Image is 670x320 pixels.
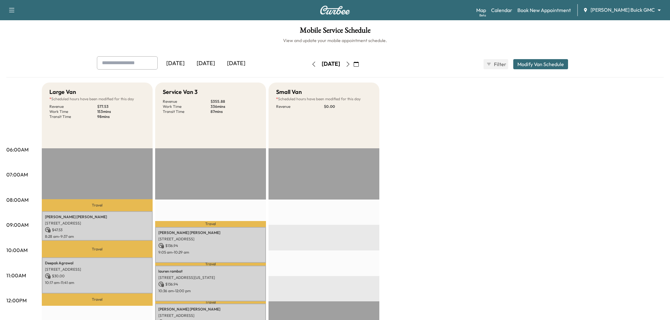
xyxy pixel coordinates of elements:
[163,104,211,109] p: Work Time
[484,59,508,69] button: Filter
[163,99,211,104] p: Revenue
[6,171,28,178] p: 07:00AM
[97,114,145,119] p: 98 mins
[49,109,97,114] p: Work Time
[49,96,145,102] p: Scheduled hours have been modified for this day
[191,56,221,71] div: [DATE]
[158,243,263,249] p: $ 136.94
[160,56,191,71] div: [DATE]
[49,114,97,119] p: Transit Time
[42,241,153,258] p: Travel
[42,199,153,211] p: Travel
[276,104,324,109] p: Revenue
[513,59,568,69] button: Modify Van Schedule
[45,234,149,239] p: 8:28 am - 9:37 am
[45,273,149,279] p: $ 30.00
[517,6,571,14] a: Book New Appointment
[45,280,149,285] p: 10:17 am - 11:41 am
[6,272,26,279] p: 11:00AM
[322,60,340,68] div: [DATE]
[221,56,251,71] div: [DATE]
[45,221,149,226] p: [STREET_ADDRESS]
[158,307,263,312] p: [PERSON_NAME] [PERSON_NAME]
[6,221,28,229] p: 09:00AM
[6,246,28,254] p: 10:00AM
[155,301,266,304] p: Travel
[163,109,211,114] p: Transit Time
[97,109,145,114] p: 153 mins
[158,313,263,318] p: [STREET_ADDRESS]
[591,6,655,14] span: [PERSON_NAME] Buick GMC
[276,88,302,96] h5: Small Van
[158,275,263,280] p: [STREET_ADDRESS][US_STATE]
[479,13,486,18] div: Beta
[45,267,149,272] p: [STREET_ADDRESS]
[49,88,76,96] h5: Large Van
[476,6,486,14] a: MapBeta
[158,237,263,242] p: [STREET_ADDRESS]
[158,230,263,235] p: [PERSON_NAME] [PERSON_NAME]
[6,297,27,304] p: 12:00PM
[6,27,664,37] h1: Mobile Service Schedule
[211,104,258,109] p: 336 mins
[158,269,263,274] p: lauren rambat
[49,104,97,109] p: Revenue
[158,281,263,287] p: $ 136.94
[45,214,149,219] p: [PERSON_NAME] [PERSON_NAME]
[45,261,149,266] p: Deepak Agrawal
[45,227,149,233] p: $ 47.53
[158,288,263,293] p: 10:36 am - 12:00 pm
[491,6,512,14] a: Calendar
[155,221,266,227] p: Travel
[6,146,28,153] p: 06:00AM
[494,60,505,68] span: Filter
[163,88,198,96] h5: Service Van 3
[155,263,266,266] p: Travel
[211,109,258,114] p: 87 mins
[6,196,28,204] p: 08:00AM
[42,293,153,306] p: Travel
[276,96,372,102] p: Scheduled hours have been modified for this day
[324,104,372,109] p: $ 0.00
[158,250,263,255] p: 9:05 am - 10:29 am
[6,37,664,44] h6: View and update your mobile appointment schedule.
[97,104,145,109] p: $ 77.53
[320,6,350,15] img: Curbee Logo
[211,99,258,104] p: $ 355.88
